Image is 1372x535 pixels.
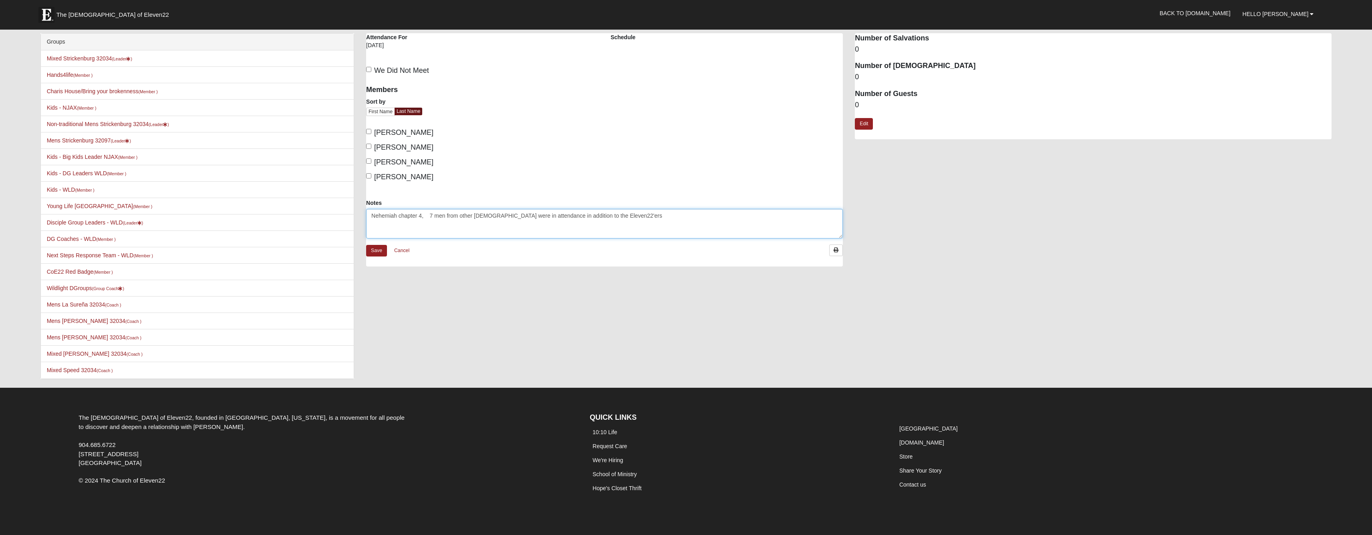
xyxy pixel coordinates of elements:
[1237,4,1320,24] a: Hello [PERSON_NAME]
[610,33,635,41] label: Schedule
[47,137,131,144] a: Mens Strickenburg 32097(Leader)
[47,170,127,176] a: Kids - DG Leaders WLD(Member )
[855,100,1332,110] dd: 0
[592,471,637,477] a: School of Ministry
[47,318,141,324] a: Mens [PERSON_NAME] 32034(Coach )
[149,122,169,127] small: (Leader )
[125,335,141,340] small: (Coach )
[366,98,385,106] label: Sort by
[111,138,131,143] small: (Leader )
[47,252,153,258] a: Next Steps Response Team - WLD(Member )
[123,220,143,225] small: (Leader )
[855,89,1332,99] dt: Number of Guests
[75,188,94,192] small: (Member )
[899,439,944,446] a: [DOMAIN_NAME]
[899,481,926,488] a: Contact us
[374,128,433,136] span: [PERSON_NAME]
[107,171,126,176] small: (Member )
[112,56,132,61] small: (Leader )
[374,66,429,74] span: We Did Not Meet
[366,173,371,178] input: [PERSON_NAME]
[138,89,157,94] small: (Member )
[127,352,143,357] small: (Coach )
[73,413,413,468] div: The [DEMOGRAPHIC_DATA] of Eleven22, founded in [GEOGRAPHIC_DATA], [US_STATE], is a movement for a...
[47,334,141,341] a: Mens [PERSON_NAME] 32034(Coach )
[125,319,141,324] small: (Coach )
[899,467,942,474] a: Share Your Story
[855,72,1332,82] dd: 0
[855,44,1332,55] dd: 0
[366,108,395,116] a: First Name
[77,106,96,110] small: (Member )
[96,237,115,242] small: (Member )
[73,73,93,78] small: (Member )
[366,199,382,207] label: Notes
[366,33,407,41] label: Attendance For
[366,86,598,94] h4: Members
[47,72,93,78] a: Hands4life(Member )
[47,186,95,193] a: Kids - WLD(Member )
[47,269,113,275] a: CoE22 Red Badge(Member )
[1243,11,1309,17] span: Hello [PERSON_NAME]
[855,33,1332,44] dt: Number of Salvations
[79,477,165,484] span: © 2024 The Church of Eleven22
[395,108,422,115] a: Last Name
[366,158,371,164] input: [PERSON_NAME]
[97,368,113,373] small: (Coach )
[133,253,153,258] small: (Member )
[366,144,371,149] input: [PERSON_NAME]
[47,351,143,357] a: Mixed [PERSON_NAME] 32034(Coach )
[47,301,121,308] a: Mens La Sureña 32034(Coach )
[374,158,433,166] span: [PERSON_NAME]
[389,244,415,257] a: Cancel
[592,443,627,449] a: Request Care
[366,129,371,134] input: [PERSON_NAME]
[56,11,169,19] span: The [DEMOGRAPHIC_DATA] of Eleven22
[38,7,54,23] img: Eleven22 logo
[899,453,913,460] a: Store
[34,3,195,23] a: The [DEMOGRAPHIC_DATA] of Eleven22
[118,155,137,160] small: (Member )
[366,245,387,256] a: Save
[105,303,121,307] small: (Coach )
[79,459,141,466] span: [GEOGRAPHIC_DATA]
[592,429,617,435] a: 10:10 Life
[590,413,884,422] h4: QUICK LINKS
[47,121,169,127] a: Non-traditional Mens Strickenburg 32034(Leader)
[366,67,371,72] input: We Did Not Meet
[47,367,113,373] a: Mixed Speed 32034(Coach )
[92,286,124,291] small: (Group Coach )
[592,457,623,463] a: We're Hiring
[47,55,132,62] a: Mixed Strickenburg 32034(Leader)
[829,244,843,256] a: Print Attendance Roster
[855,118,873,130] a: Edit
[47,219,143,226] a: Disciple Group Leaders - WLD(Leader)
[47,104,97,111] a: Kids - NJAX(Member )
[366,41,476,55] div: [DATE]
[47,154,138,160] a: Kids - Big Kids Leader NJAX(Member )
[1154,3,1237,23] a: Back to [DOMAIN_NAME]
[47,285,124,291] a: Wildlight DGroups(Group Coach)
[133,204,152,209] small: (Member )
[899,425,958,432] a: [GEOGRAPHIC_DATA]
[47,88,158,94] a: Charis House/Bring your brokenness(Member )
[374,143,433,151] span: [PERSON_NAME]
[855,61,1332,71] dt: Number of [DEMOGRAPHIC_DATA]
[374,173,433,181] span: [PERSON_NAME]
[93,270,113,275] small: (Member )
[592,485,641,491] a: Hope's Closet Thrift
[47,236,116,242] a: DG Coaches - WLD(Member )
[41,34,354,50] div: Groups
[47,203,153,209] a: Young Life [GEOGRAPHIC_DATA](Member )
